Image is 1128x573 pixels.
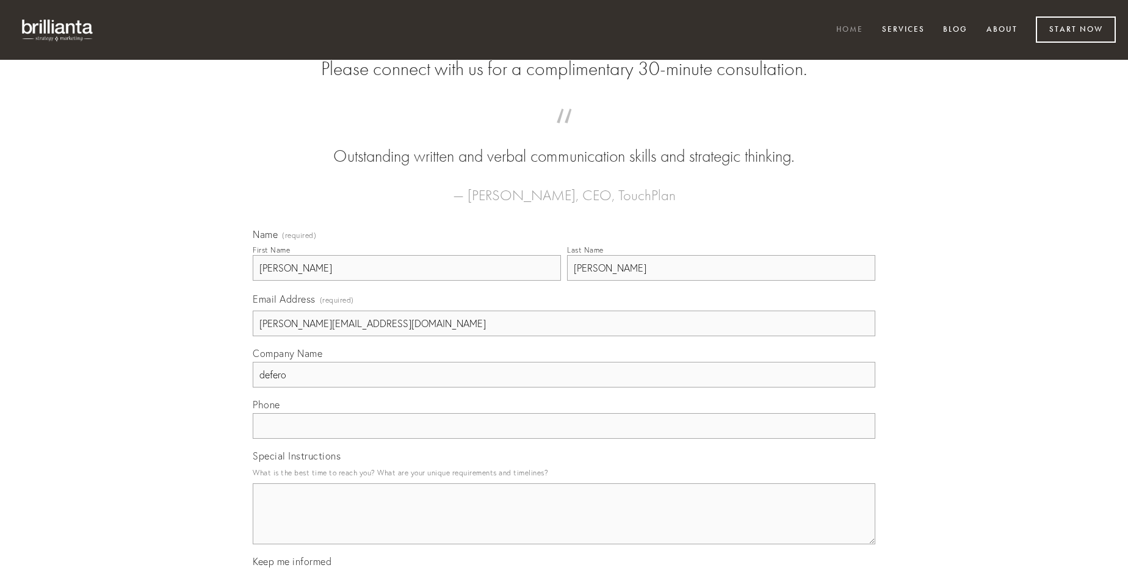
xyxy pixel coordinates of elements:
[253,450,341,462] span: Special Instructions
[253,398,280,411] span: Phone
[253,57,875,81] h2: Please connect with us for a complimentary 30-minute consultation.
[253,555,331,568] span: Keep me informed
[935,20,975,40] a: Blog
[828,20,871,40] a: Home
[874,20,933,40] a: Services
[567,245,604,254] div: Last Name
[978,20,1025,40] a: About
[253,347,322,359] span: Company Name
[253,245,290,254] div: First Name
[12,12,104,48] img: brillianta - research, strategy, marketing
[282,232,316,239] span: (required)
[272,121,856,168] blockquote: Outstanding written and verbal communication skills and strategic thinking.
[272,168,856,207] figcaption: — [PERSON_NAME], CEO, TouchPlan
[1036,16,1116,43] a: Start Now
[272,121,856,145] span: “
[253,293,316,305] span: Email Address
[253,228,278,240] span: Name
[253,464,875,481] p: What is the best time to reach you? What are your unique requirements and timelines?
[320,292,354,308] span: (required)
